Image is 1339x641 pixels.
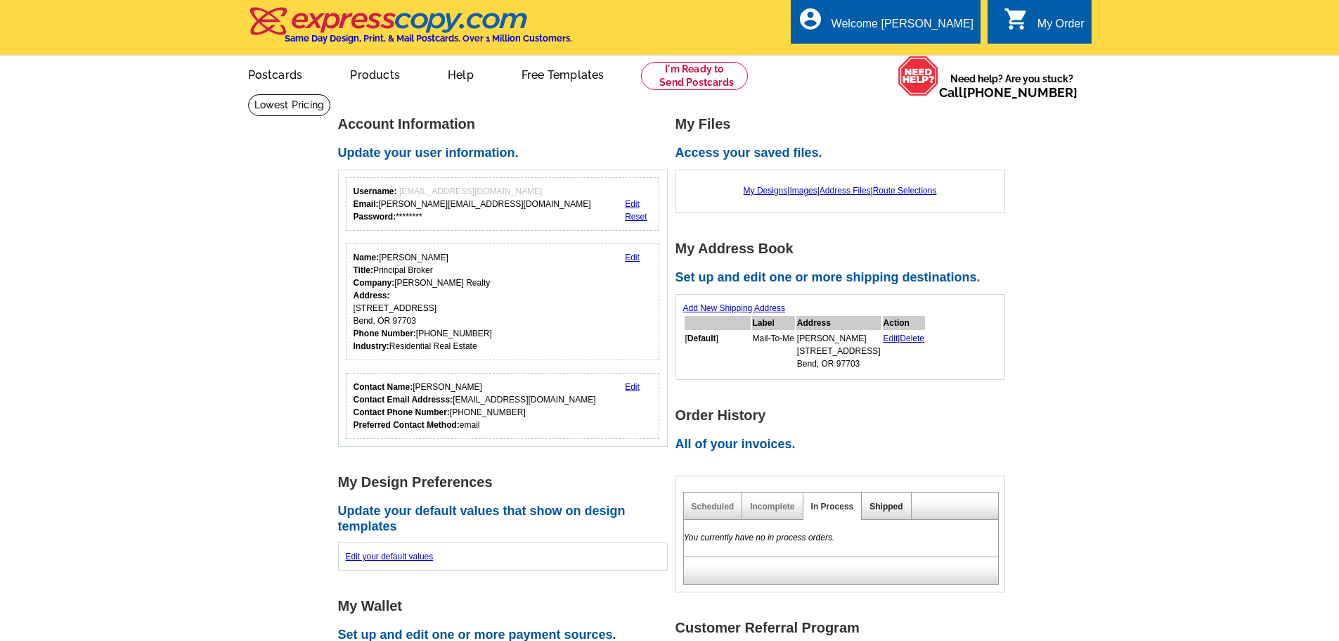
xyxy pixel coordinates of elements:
td: | [883,331,926,371]
strong: Username: [354,186,397,196]
strong: Title: [354,265,373,275]
strong: Preferred Contact Method: [354,420,460,430]
div: Your personal details. [346,243,660,360]
a: Edit [625,382,640,392]
h1: Account Information [338,117,675,132]
a: Postcards [226,57,325,90]
a: Delete [900,334,924,343]
a: Edit [884,334,898,343]
div: Who should we contact regarding order issues? [346,373,660,439]
span: Need help? Are you stuck? [939,72,1085,100]
a: Products [328,57,422,90]
span: Call [939,85,1078,100]
h4: Same Day Design, Print, & Mail Postcards. Over 1 Million Customers. [285,33,572,44]
strong: Email: [354,199,379,209]
a: Free Templates [499,57,627,90]
h1: My Design Preferences [338,475,675,490]
h1: My Address Book [675,241,1013,256]
strong: Industry: [354,341,389,351]
div: [PERSON_NAME][EMAIL_ADDRESS][DOMAIN_NAME] ******** [354,185,591,223]
a: Shipped [869,502,903,512]
td: [ ] [685,331,751,371]
strong: Phone Number: [354,329,416,338]
a: Scheduled [692,502,735,512]
i: account_circle [798,6,823,32]
strong: Contact Email Addresss: [354,395,453,405]
a: shopping_cart My Order [1004,15,1085,33]
em: You currently have no in process orders. [684,533,835,542]
a: My Designs [744,186,788,196]
h1: My Wallet [338,599,675,614]
div: Welcome [PERSON_NAME] [832,18,973,37]
b: Default [687,334,716,343]
h2: Access your saved files. [675,146,1013,161]
strong: Contact Name: [354,382,413,392]
a: Address Files [820,186,871,196]
td: Mail-To-Me [752,331,795,371]
td: [PERSON_NAME] [STREET_ADDRESS] Bend, OR 97703 [796,331,881,371]
a: Route Selections [873,186,937,196]
a: Edit your default values [346,552,434,561]
div: | | | [683,177,997,204]
th: Action [883,316,926,330]
div: [PERSON_NAME] [EMAIL_ADDRESS][DOMAIN_NAME] [PHONE_NUMBER] email [354,381,596,431]
h1: Customer Referral Program [675,621,1013,635]
a: Reset [625,212,647,222]
strong: Company: [354,278,395,288]
th: Address [796,316,881,330]
strong: Contact Phone Number: [354,407,450,417]
th: Label [752,316,795,330]
span: [EMAIL_ADDRESS][DOMAIN_NAME] [399,186,542,196]
a: In Process [811,502,854,512]
h2: All of your invoices. [675,437,1013,452]
a: Images [789,186,817,196]
h2: Update your user information. [338,146,675,161]
a: Incomplete [750,502,794,512]
i: shopping_cart [1004,6,1029,32]
a: Help [425,57,496,90]
strong: Name: [354,253,380,262]
h2: Update your default values that show on design templates [338,504,675,534]
h1: Order History [675,408,1013,423]
a: Same Day Design, Print, & Mail Postcards. Over 1 Million Customers. [248,17,572,44]
div: [PERSON_NAME] Principal Broker [PERSON_NAME] Realty [STREET_ADDRESS] Bend, OR 97703 [PHONE_NUMBER... [354,251,492,353]
img: help [898,56,939,96]
h1: My Files [675,117,1013,132]
h2: Set up and edit one or more shipping destinations. [675,270,1013,286]
div: Your login information. [346,177,660,231]
div: My Order [1037,18,1085,37]
strong: Password: [354,212,396,222]
strong: Address: [354,291,390,300]
a: [PHONE_NUMBER] [963,85,1078,100]
a: Edit [625,253,640,262]
a: Edit [625,199,640,209]
a: Add New Shipping Address [683,303,785,313]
